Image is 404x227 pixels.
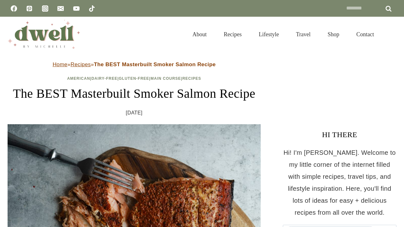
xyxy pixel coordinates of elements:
strong: The BEST Masterbuilt Smoker Salmon Recipe [94,61,216,67]
a: Shop [319,23,348,45]
a: Recipes [182,76,201,81]
a: About [184,23,215,45]
p: Hi! I'm [PERSON_NAME]. Welcome to my little corner of the internet filled with simple recipes, tr... [283,147,396,218]
a: TikTok [86,2,98,15]
a: Instagram [39,2,51,15]
a: Lifestyle [250,23,288,45]
a: YouTube [70,2,83,15]
nav: Primary Navigation [184,23,383,45]
span: » » [53,61,216,67]
time: [DATE] [126,108,143,118]
a: Facebook [8,2,20,15]
a: Gluten-Free [119,76,149,81]
img: DWELL by michelle [8,20,80,49]
a: Home [53,61,68,67]
a: Main Course [151,76,181,81]
a: Recipes [215,23,250,45]
a: Travel [288,23,319,45]
button: View Search Form [386,29,396,40]
h1: The BEST Masterbuilt Smoker Salmon Recipe [8,84,261,103]
a: American [67,76,90,81]
a: Dairy-Free [92,76,117,81]
a: Email [54,2,67,15]
span: | | | | [67,76,201,81]
a: Recipes [70,61,91,67]
h3: HI THERE [283,129,396,140]
a: Pinterest [23,2,36,15]
a: Contact [348,23,383,45]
